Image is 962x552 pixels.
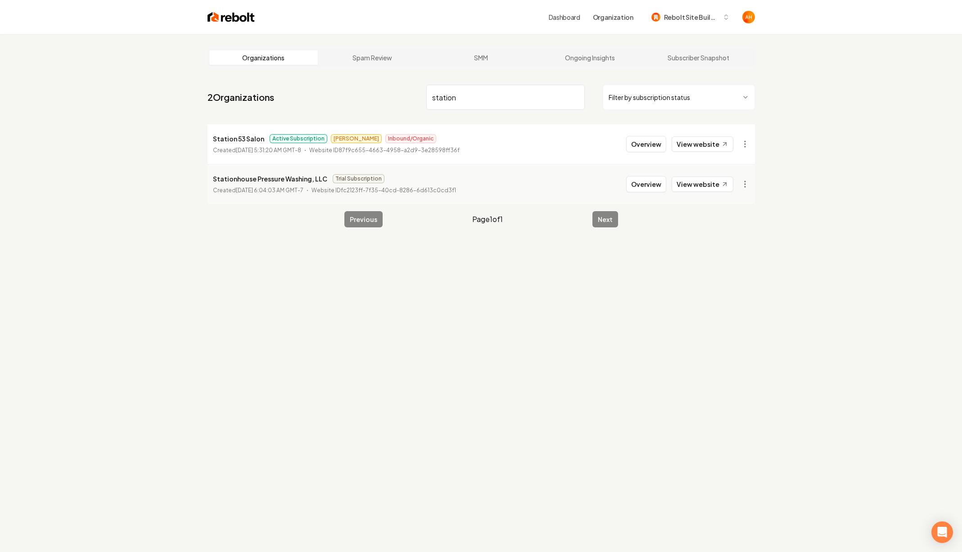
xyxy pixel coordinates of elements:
[208,11,255,23] img: Rebolt Logo
[331,134,382,143] span: [PERSON_NAME]
[318,50,427,65] a: Spam Review
[209,50,318,65] a: Organizations
[333,174,384,183] span: Trial Subscription
[672,176,733,192] a: View website
[427,50,536,65] a: SMM
[236,147,301,154] time: [DATE] 5:31:20 AM GMT-8
[426,85,585,110] input: Search by name or ID
[208,91,274,104] a: 2Organizations
[931,521,953,543] div: Open Intercom Messenger
[270,134,327,143] span: Active Subscription
[309,146,460,155] p: Website ID 87f9c655-4663-4958-a2d9-3e28598ff36f
[742,11,755,23] img: Anthony Hurgoi
[672,136,733,152] a: View website
[626,136,666,152] button: Overview
[213,133,264,144] p: Station 53 Salon
[651,13,660,22] img: Rebolt Site Builder
[549,13,580,22] a: Dashboard
[472,214,503,225] span: Page 1 of 1
[742,11,755,23] button: Open user button
[644,50,753,65] a: Subscriber Snapshot
[535,50,644,65] a: Ongoing Insights
[213,186,303,195] p: Created
[213,146,301,155] p: Created
[587,9,639,25] button: Organization
[664,13,719,22] span: Rebolt Site Builder
[213,173,327,184] p: Stationhouse Pressure Washing, LLC
[385,134,436,143] span: Inbound/Organic
[626,176,666,192] button: Overview
[312,186,456,195] p: Website ID fc2123ff-7f35-40cd-8286-6d613c0cd3f1
[236,187,303,194] time: [DATE] 6:04:03 AM GMT-7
